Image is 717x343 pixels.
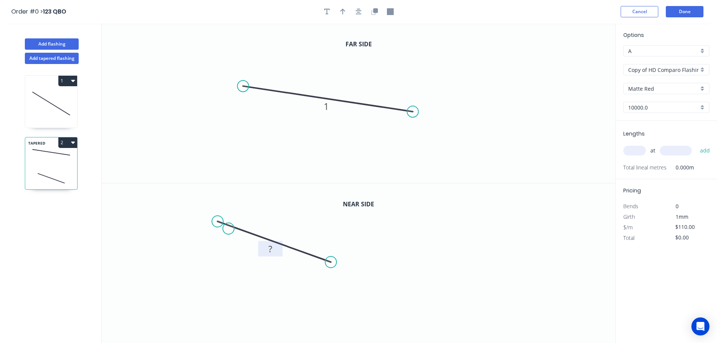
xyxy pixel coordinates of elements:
span: 0.000m [667,162,694,173]
span: Total lineal metres [623,162,667,173]
span: 1mm [676,213,688,220]
span: Girth [623,213,635,220]
span: at [650,145,655,156]
input: Material [628,66,699,74]
span: 123 QBO [43,7,66,16]
input: Colour [628,85,699,93]
svg: 0 [102,23,615,183]
button: add [696,144,714,157]
span: Total [623,234,635,241]
span: Order #0 > [11,7,43,16]
tspan: ? [268,242,272,255]
button: 1 [58,76,77,86]
button: Done [666,6,703,17]
span: Pricing [623,187,641,194]
span: Options [623,31,644,39]
tspan: 1 [324,100,329,113]
div: Open Intercom Messenger [691,317,709,335]
span: $/m [623,224,633,231]
button: 2 [58,137,77,148]
button: Add tapered flashing [25,53,79,64]
button: Add flashing [25,38,79,50]
span: Bends [623,203,638,210]
input: Price level [628,47,699,55]
input: Thickness [628,104,699,111]
span: Lengths [623,130,645,137]
span: 0 [676,203,679,210]
button: Cancel [621,6,658,17]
